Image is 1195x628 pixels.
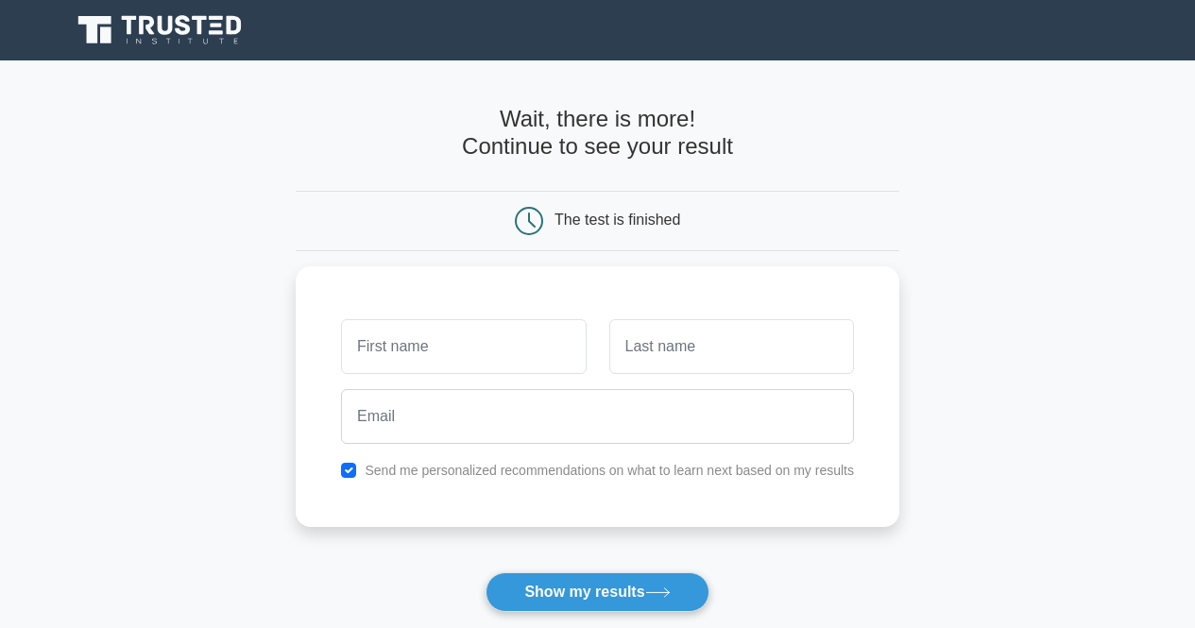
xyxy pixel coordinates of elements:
h4: Wait, there is more! Continue to see your result [296,106,899,161]
input: Last name [609,319,854,374]
div: The test is finished [555,212,680,228]
input: First name [341,319,586,374]
button: Show my results [486,572,708,612]
input: Email [341,389,854,444]
label: Send me personalized recommendations on what to learn next based on my results [365,463,854,478]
